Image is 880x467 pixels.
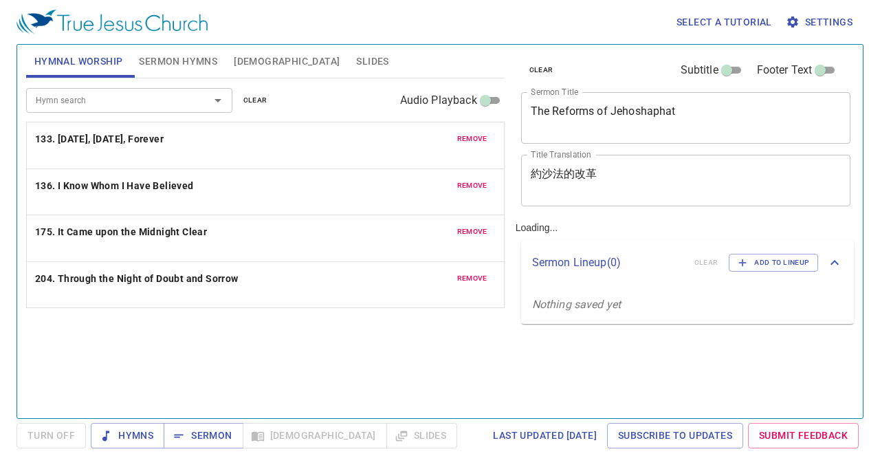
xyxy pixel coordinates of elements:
[35,131,164,148] b: 133. [DATE], [DATE], Forever
[676,14,772,31] span: Select a tutorial
[35,270,239,287] b: 204. Through the Night of Doubt and Sorrow
[243,94,267,107] span: clear
[449,177,496,194] button: remove
[102,427,153,444] span: Hymns
[729,254,818,272] button: Add to Lineup
[35,177,196,195] button: 136. I Know Whom I Have Believed
[529,64,553,76] span: clear
[738,257,809,269] span: Add to Lineup
[175,427,232,444] span: Sermon
[235,92,276,109] button: clear
[139,53,217,70] span: Sermon Hymns
[457,226,487,238] span: remove
[35,270,241,287] button: 204. Through the Night of Doubt and Sorrow
[457,272,487,285] span: remove
[521,240,855,285] div: Sermon Lineup(0)clearAdd to Lineup
[531,167,841,193] textarea: 約沙法的改革
[493,427,597,444] span: Last updated [DATE]
[759,427,848,444] span: Submit Feedback
[521,62,562,78] button: clear
[35,177,194,195] b: 136. I Know Whom I Have Believed
[35,224,207,241] b: 175. It Came upon the Midnight Clear
[356,53,388,70] span: Slides
[789,14,852,31] span: Settings
[532,298,621,311] i: Nothing saved yet
[681,62,718,78] span: Subtitle
[234,53,340,70] span: [DEMOGRAPHIC_DATA]
[618,427,732,444] span: Subscribe to Updates
[16,10,208,34] img: True Jesus Church
[449,270,496,287] button: remove
[164,423,243,448] button: Sermon
[457,133,487,145] span: remove
[748,423,859,448] a: Submit Feedback
[35,224,210,241] button: 175. It Came upon the Midnight Clear
[607,423,743,448] a: Subscribe to Updates
[35,131,166,148] button: 133. [DATE], [DATE], Forever
[449,131,496,147] button: remove
[449,224,496,240] button: remove
[757,62,813,78] span: Footer Text
[510,39,860,413] div: Loading...
[400,92,477,109] span: Audio Playback
[91,423,164,448] button: Hymns
[532,254,683,271] p: Sermon Lineup ( 0 )
[208,91,228,110] button: Open
[783,10,858,35] button: Settings
[34,53,123,70] span: Hymnal Worship
[487,423,602,448] a: Last updated [DATE]
[671,10,778,35] button: Select a tutorial
[531,105,841,131] textarea: The Reforms of Jehoshaphat
[457,180,487,192] span: remove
